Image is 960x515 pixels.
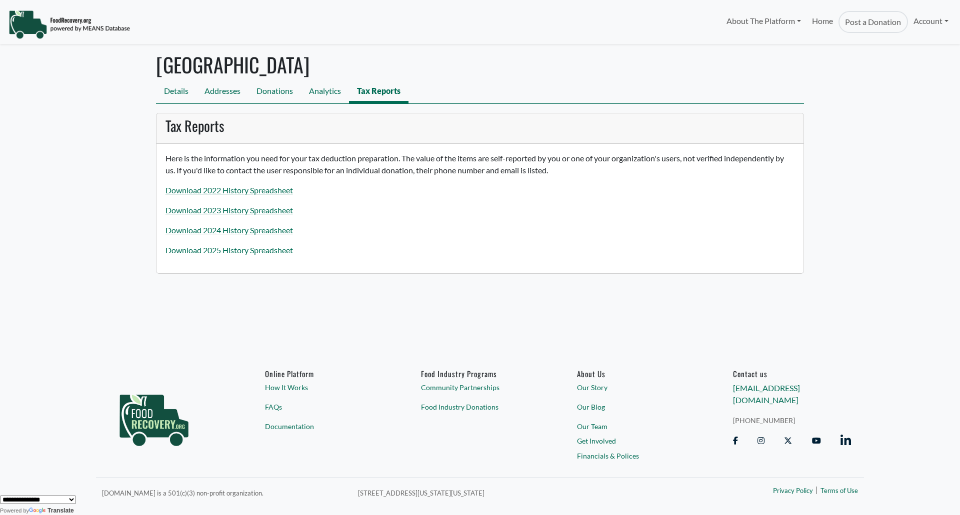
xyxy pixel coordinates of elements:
[165,185,293,195] a: Download 2022 History Spreadsheet
[733,384,800,405] a: [EMAIL_ADDRESS][DOMAIN_NAME]
[421,383,539,393] a: Community Partnerships
[421,402,539,412] a: Food Industry Donations
[820,487,858,497] a: Terms of Use
[577,451,695,461] a: Financials & Polices
[815,484,818,496] span: |
[773,487,813,497] a: Privacy Policy
[733,415,851,426] a: [PHONE_NUMBER]
[165,205,293,215] a: Download 2023 History Spreadsheet
[165,225,293,235] a: Download 2024 History Spreadsheet
[733,369,851,378] h6: Contact us
[421,369,539,378] h6: Food Industry Programs
[265,369,383,378] h6: Online Platform
[720,11,806,31] a: About The Platform
[8,9,130,39] img: NavigationLogo_FoodRecovery-91c16205cd0af1ed486a0f1a7774a6544ea792ac00100771e7dd3ec7c0e58e41.png
[156,52,804,76] h1: [GEOGRAPHIC_DATA]
[349,81,408,103] a: Tax Reports
[265,421,383,432] a: Documentation
[196,81,248,103] a: Addresses
[165,117,795,134] h3: Tax Reports
[838,11,907,33] a: Post a Donation
[577,383,695,393] a: Our Story
[109,369,199,464] img: food_recovery_green_logo-76242d7a27de7ed26b67be613a865d9c9037ba317089b267e0515145e5e51427.png
[358,487,666,499] p: [STREET_ADDRESS][US_STATE][US_STATE]
[577,402,695,412] a: Our Blog
[156,81,196,103] a: Details
[908,11,954,31] a: Account
[265,402,383,412] a: FAQs
[102,487,346,499] p: [DOMAIN_NAME] is a 501(c)(3) non-profit organization.
[577,421,695,432] a: Our Team
[248,81,301,103] a: Donations
[577,369,695,378] a: About Us
[265,383,383,393] a: How It Works
[29,507,74,514] a: Translate
[165,245,293,255] a: Download 2025 History Spreadsheet
[577,436,695,447] a: Get Involved
[301,81,349,103] a: Analytics
[165,152,795,176] p: Here is the information you need for your tax deduction preparation. The value of the items are s...
[806,11,838,33] a: Home
[29,508,47,515] img: Google Translate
